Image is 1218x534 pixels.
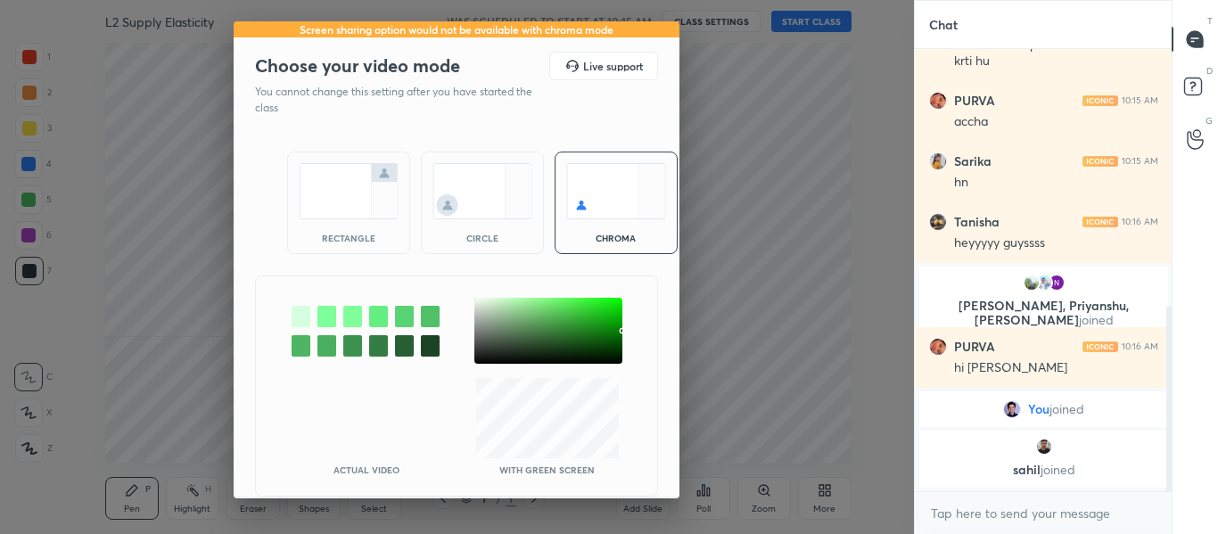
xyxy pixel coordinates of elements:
[1040,461,1074,478] span: joined
[1022,274,1040,292] img: a372934a5e7c4201b61f60f72c364f82.jpg
[1206,64,1213,78] p: D
[1122,217,1158,227] div: 10:16 AM
[954,153,992,169] h6: Sarika
[1122,341,1158,352] div: 10:16 AM
[954,359,1158,377] div: hi [PERSON_NAME]
[255,84,544,116] p: You cannot change this setting after you have started the class
[566,163,666,219] img: chromaScreenIcon.c19ab0a0.svg
[499,465,595,474] p: With green screen
[1078,311,1113,328] span: joined
[1049,402,1084,416] span: joined
[234,21,679,37] div: Screen sharing option would not be available with chroma mode
[954,93,995,109] h6: PURVA
[1082,217,1118,227] img: iconic-light.a09c19a4.png
[915,49,1173,491] div: grid
[333,465,399,474] p: Actual Video
[447,234,518,242] div: circle
[954,174,1158,192] div: hn
[313,234,384,242] div: rectangle
[1122,95,1158,106] div: 10:15 AM
[1003,400,1021,418] img: 5f78e08646bc44f99abb663be3a7d85a.jpg
[1034,274,1052,292] img: 0eccb8b2796541618001f6f53f4aa6e6.jpg
[255,54,460,78] h2: Choose your video mode
[929,338,947,356] img: 93674a53cbd54b25ad4945d795c22713.jpg
[954,113,1158,131] div: accha
[954,214,1000,230] h6: Tanisha
[432,163,532,219] img: circleScreenIcon.acc0effb.svg
[1206,114,1213,127] p: G
[915,1,972,48] p: Chat
[1034,438,1052,456] img: 45be8b244e1147cdb657e22ce205a112.jpg
[1082,156,1118,167] img: iconic-light.a09c19a4.png
[1082,341,1118,352] img: iconic-light.a09c19a4.png
[930,463,1157,477] p: sahil
[580,234,652,242] div: chroma
[954,37,1158,70] div: late uth ti hu prva mths ki recorded krti hu
[1082,95,1118,106] img: iconic-light.a09c19a4.png
[929,152,947,170] img: 53cc33e2020b4b9da7163405ce2aabdf.jpg
[583,61,643,71] h5: Live support
[1207,14,1213,28] p: T
[929,92,947,110] img: 93674a53cbd54b25ad4945d795c22713.jpg
[954,339,995,355] h6: PURVA
[1047,274,1065,292] img: b6da271be9974c4da02500ba606d6206.37767682_3
[1028,402,1049,416] span: You
[954,234,1158,252] div: heyyyyy guyssss
[929,213,947,231] img: 2d9fefef08a24784ad6a1e053b2582c9.jpg
[299,163,399,219] img: normalScreenIcon.ae25ed63.svg
[1122,156,1158,167] div: 10:15 AM
[930,299,1157,327] p: [PERSON_NAME], Priyanshu, [PERSON_NAME]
